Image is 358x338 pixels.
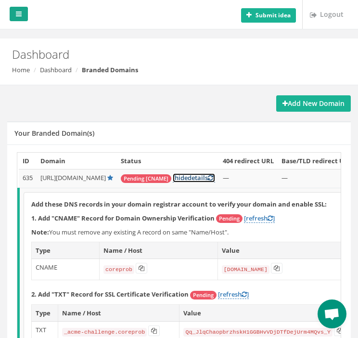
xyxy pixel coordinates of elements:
h5: Your Branded Domain(s) [14,130,94,137]
th: Name / Host [58,304,179,322]
strong: Add these DNS records in your domain registrar account to verify your domain and enable SSL: [31,200,327,208]
a: Default [107,173,113,182]
span: Pending [216,214,243,223]
th: 404 redirect URL [219,153,278,169]
td: CNAME [32,259,100,280]
th: Type [32,242,100,259]
th: Base/TLD redirect URL [278,153,356,169]
a: Home [12,65,30,74]
code: Qq_JlqChaopbrzhskH1GGBHvVDjDTfDejUrm4MQvs_Y [183,328,332,337]
strong: 2. Add "TXT" Record for SSL Certificate Verification [31,290,189,299]
button: Submit idea [241,8,296,23]
th: ID [19,153,37,169]
b: Submit idea [256,11,291,19]
th: Domain [37,153,117,169]
a: [hidedetails] [173,173,215,182]
td: — [219,169,278,188]
code: coreprob [103,265,134,274]
span: Pending [190,291,217,299]
strong: Branded Domains [82,65,138,74]
a: [refresh] [218,290,249,299]
strong: Add New Domain [282,99,345,108]
span: Pending [CNAME] [121,174,171,183]
strong: 1. Add "CNAME" Record for Domain Ownership Verification [31,214,215,222]
td: 635 [19,169,37,188]
a: [refresh] [244,214,275,223]
a: Dashboard [40,65,72,74]
th: Status [117,153,219,169]
th: Name / Host [100,242,218,259]
span: hide [175,173,188,182]
h2: Dashboard [12,48,346,61]
a: Open chat [318,299,346,328]
code: [DOMAIN_NAME] [222,265,269,274]
span: [URL][DOMAIN_NAME] [40,173,106,182]
b: Note: [31,228,49,236]
th: Type [32,304,58,322]
td: — [278,169,356,188]
code: _acme-challenge.coreprob [62,328,147,337]
a: Add New Domain [276,95,351,112]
